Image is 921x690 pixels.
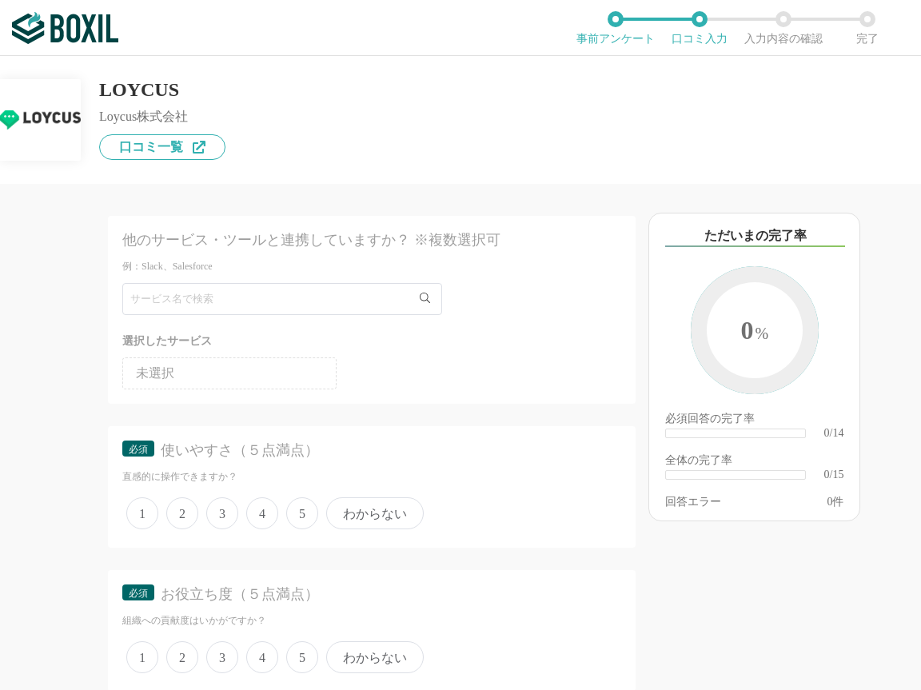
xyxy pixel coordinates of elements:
[665,497,721,508] div: 回答エラー
[246,497,278,529] span: 4
[665,413,843,428] div: 必須回答の完了率
[99,80,225,99] div: LOYCUS
[122,331,621,351] div: 選択したサービス
[99,110,225,123] div: Loycus株式会社
[824,469,844,481] div: 0/15
[122,614,621,628] div: 組織への貢献度はいかがですか？
[206,497,238,529] span: 3
[129,588,148,599] span: 必須
[119,141,183,154] span: 口コミ一覧
[166,641,198,673] span: 2
[129,444,148,455] span: 必須
[122,470,621,484] div: 直感的に操作できますか？
[99,134,225,160] a: 口コミ一覧
[573,11,657,45] li: 事前アンケート
[206,641,238,673] span: 3
[161,441,610,461] div: 使いやすさ（５点満点）
[326,497,424,529] span: わからない
[136,367,174,380] span: 未選択
[286,641,318,673] span: 5
[166,497,198,529] span: 2
[122,260,621,273] div: 例：Slack、Salesforce
[827,496,832,508] span: 0
[126,497,158,529] span: 1
[657,11,741,45] li: 口コミ入力
[286,497,318,529] span: 5
[827,497,843,508] div: 件
[665,455,843,469] div: 全体の完了率
[825,11,909,45] li: 完了
[126,641,158,673] span: 1
[122,283,442,315] input: サービス名で検索
[326,641,424,673] span: わからない
[12,12,118,44] img: ボクシルSaaS_ロゴ
[161,584,610,604] div: お役立ち度（５点満点）
[665,226,845,247] div: ただいまの完了率
[246,641,278,673] span: 4
[122,230,572,250] div: 他のサービス・ツールと連携していますか？ ※複数選択可
[756,325,769,342] span: %
[824,428,844,439] div: 0/14
[707,282,803,381] span: 0
[741,11,825,45] li: 入力内容の確認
